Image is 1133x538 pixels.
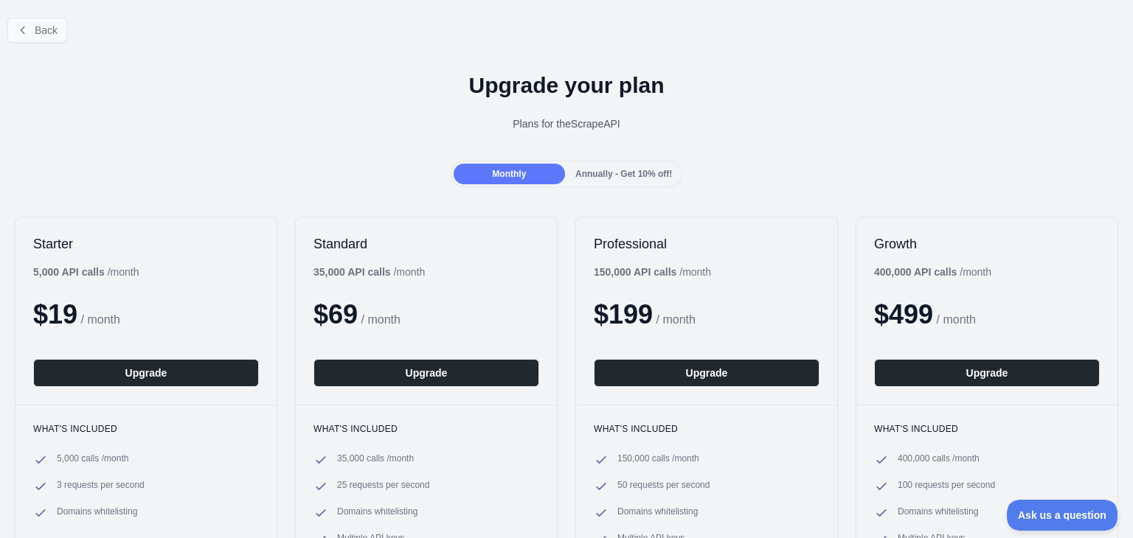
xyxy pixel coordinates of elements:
span: / month [656,313,696,326]
b: 400,000 API calls [874,266,957,278]
div: / month [874,265,991,279]
span: / month [937,313,976,326]
span: $ 199 [594,299,653,329]
div: / month [313,265,425,279]
iframe: Help Scout Beacon - Open [1007,500,1118,531]
b: 150,000 API calls [594,266,676,278]
div: / month [594,265,711,279]
span: $ 499 [874,299,933,329]
h2: Standard [313,235,539,253]
h2: Professional [594,235,820,253]
h2: Growth [874,235,1100,253]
